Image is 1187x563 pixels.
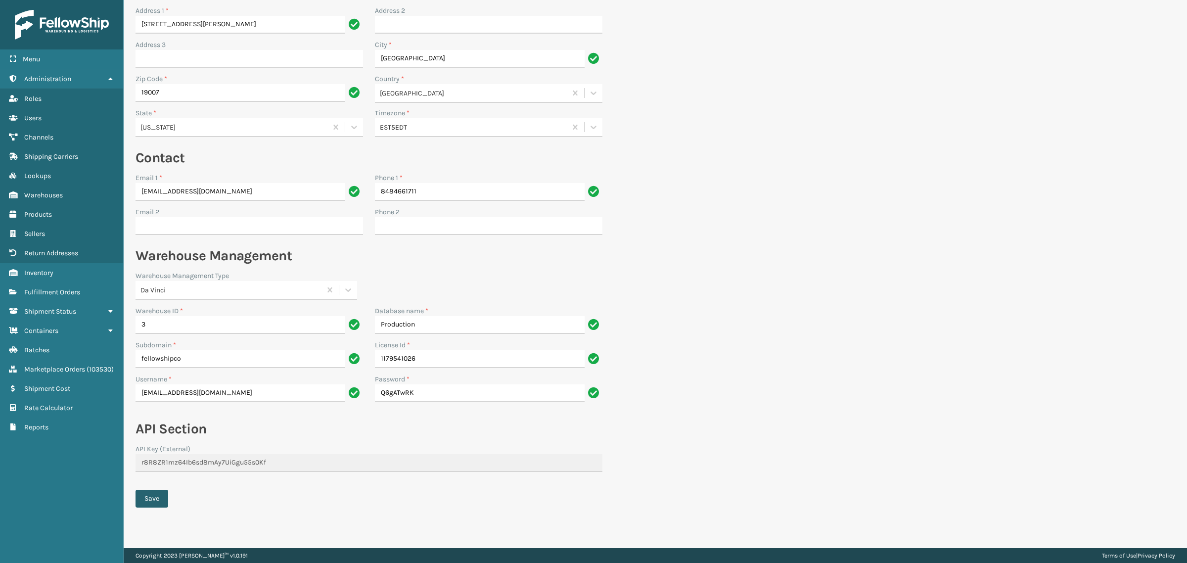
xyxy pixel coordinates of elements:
label: Email 1 [136,173,162,183]
label: Address 3 [136,40,166,50]
span: Roles [24,94,42,103]
button: Save [136,490,168,508]
h2: Contact [136,149,602,167]
h2: Warehouse Management [136,247,602,265]
span: Users [24,114,42,122]
span: Rate Calculator [24,404,73,412]
span: Administration [24,75,71,83]
label: License Id [375,340,410,350]
label: State [136,108,156,118]
span: Shipment Cost [24,384,70,393]
label: Password [375,374,410,384]
div: [US_STATE] [140,122,328,132]
label: Country [375,74,404,84]
span: Fulfillment Orders [24,288,80,296]
span: Marketplace Orders [24,365,85,374]
p: Copyright 2023 [PERSON_NAME]™ v 1.0.191 [136,548,248,563]
span: Containers [24,327,58,335]
div: EST5EDT [380,122,567,132]
a: Privacy Policy [1138,552,1175,559]
label: Address 1 [136,5,169,16]
label: Subdomain [136,340,176,350]
label: Warehouse Management Type [136,271,229,281]
span: Menu [23,55,40,63]
span: Channels [24,133,53,141]
span: Return Addresses [24,249,78,257]
label: API Key (External) [136,444,190,454]
label: Database name [375,306,428,316]
div: | [1102,548,1175,563]
span: Warehouses [24,191,63,199]
label: Address 2 [375,5,405,16]
label: Zip Code [136,74,167,84]
span: Sellers [24,230,45,238]
label: Email 2 [136,207,159,217]
label: Phone 1 [375,173,403,183]
span: Lookups [24,172,51,180]
label: Warehouse ID [136,306,183,316]
label: Username [136,374,172,384]
span: Inventory [24,269,53,277]
span: Products [24,210,52,219]
span: Shipment Status [24,307,76,316]
label: City [375,40,392,50]
label: Phone 2 [375,207,400,217]
img: logo [15,10,109,40]
span: Batches [24,346,49,354]
div: Da Vinci [140,284,322,295]
span: Shipping Carriers [24,152,78,161]
span: ( 103530 ) [87,365,114,374]
h2: API Section [136,420,602,438]
label: Timezone [375,108,410,118]
div: [GEOGRAPHIC_DATA] [380,88,567,98]
a: Terms of Use [1102,552,1136,559]
span: Reports [24,423,48,431]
